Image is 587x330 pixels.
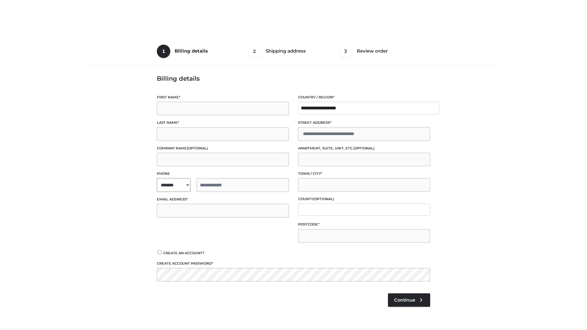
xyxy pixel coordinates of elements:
span: 1 [157,45,170,58]
label: Email address [157,196,289,202]
a: Continue [388,293,430,307]
span: 2 [248,45,261,58]
span: Create an account? [163,251,205,255]
span: Review order [357,48,388,54]
span: Billing details [175,48,208,54]
label: Create account password [157,261,430,266]
span: 3 [339,45,353,58]
label: Country / Region [298,94,430,100]
label: Phone [157,171,289,177]
label: Street address [298,120,430,126]
label: County [298,196,430,202]
span: (optional) [187,146,208,150]
span: Continue [394,297,415,303]
input: Create an account? [157,250,162,254]
h3: Billing details [157,75,430,82]
span: (optional) [353,146,375,150]
label: Postcode [298,222,430,227]
span: (optional) [313,197,334,201]
label: Last name [157,120,289,126]
label: Town / City [298,171,430,177]
span: Shipping address [266,48,306,54]
label: Company name [157,145,289,151]
label: Apartment, suite, unit, etc. [298,145,430,151]
label: First name [157,94,289,100]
